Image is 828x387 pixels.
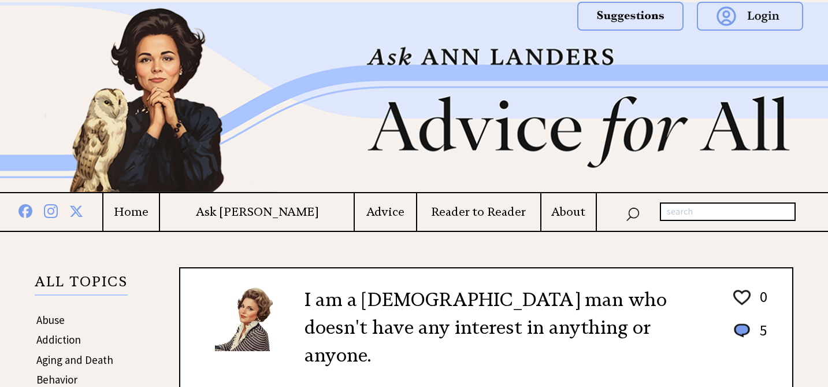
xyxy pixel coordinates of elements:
[754,287,768,319] td: 0
[36,373,77,386] a: Behavior
[626,205,640,222] img: search_nav.png
[754,320,768,351] td: 5
[417,205,540,219] a: Reader to Reader
[103,205,159,219] a: Home
[36,353,113,367] a: Aging and Death
[44,202,58,218] img: instagram%20blue.png
[541,205,596,219] a: About
[160,205,354,219] a: Ask [PERSON_NAME]
[355,205,415,219] a: Advice
[732,288,752,308] img: heart_outline%201.png
[36,313,65,327] a: Abuse
[215,286,287,351] img: Ann6%20v2%20small.png
[660,202,796,221] input: search
[36,333,81,347] a: Addiction
[697,2,803,31] img: login.png
[18,202,32,218] img: facebook%20blue.png
[35,275,128,295] p: ALL TOPICS
[577,2,684,31] img: suggestions.png
[732,322,752,340] img: message_round%201.png
[69,202,83,218] img: x%20blue.png
[305,286,714,369] h2: I am a [DEMOGRAPHIC_DATA] man who doesn't have any interest in anything or anyone.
